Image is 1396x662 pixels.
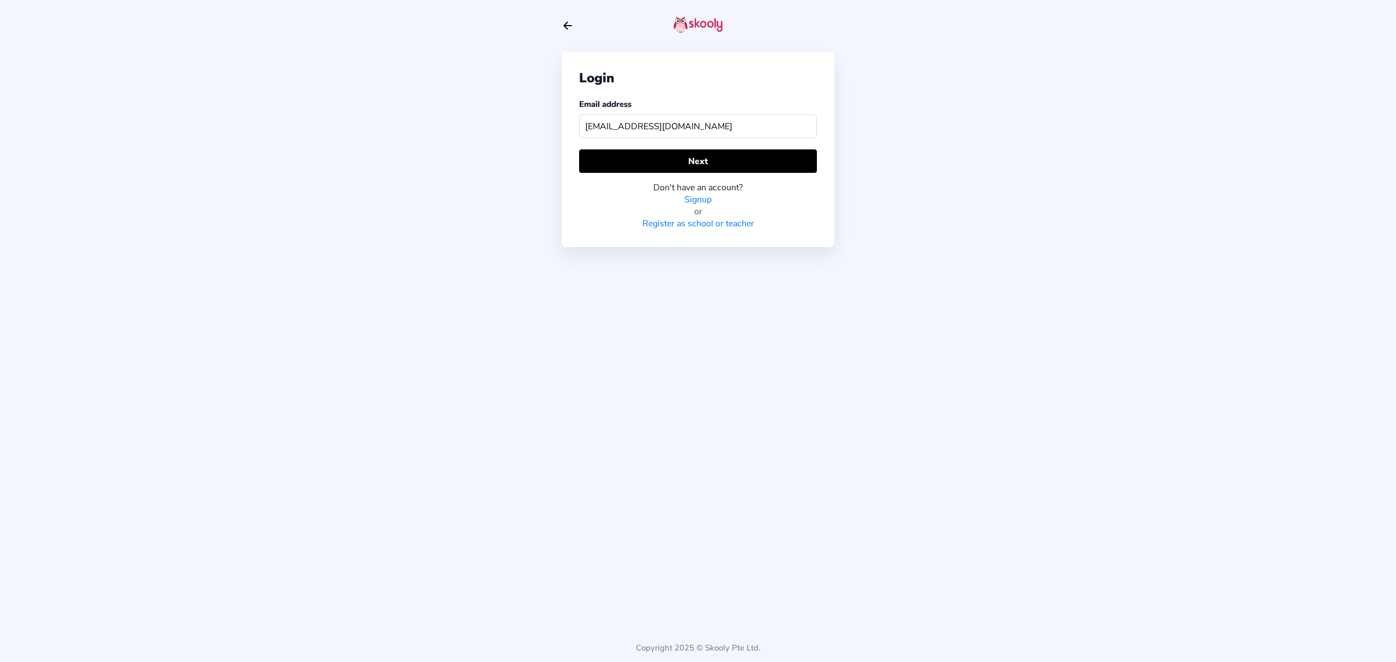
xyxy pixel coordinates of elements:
div: Login [579,69,817,87]
label: Email address [579,99,631,110]
div: Don't have an account? [579,182,817,194]
input: Your email address [579,115,817,138]
img: skooly-logo.png [673,16,723,33]
div: or [579,206,817,218]
a: Register as school or teacher [642,218,754,230]
button: Next [579,149,817,173]
a: Signup [684,194,712,206]
button: arrow back outline [562,20,574,32]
